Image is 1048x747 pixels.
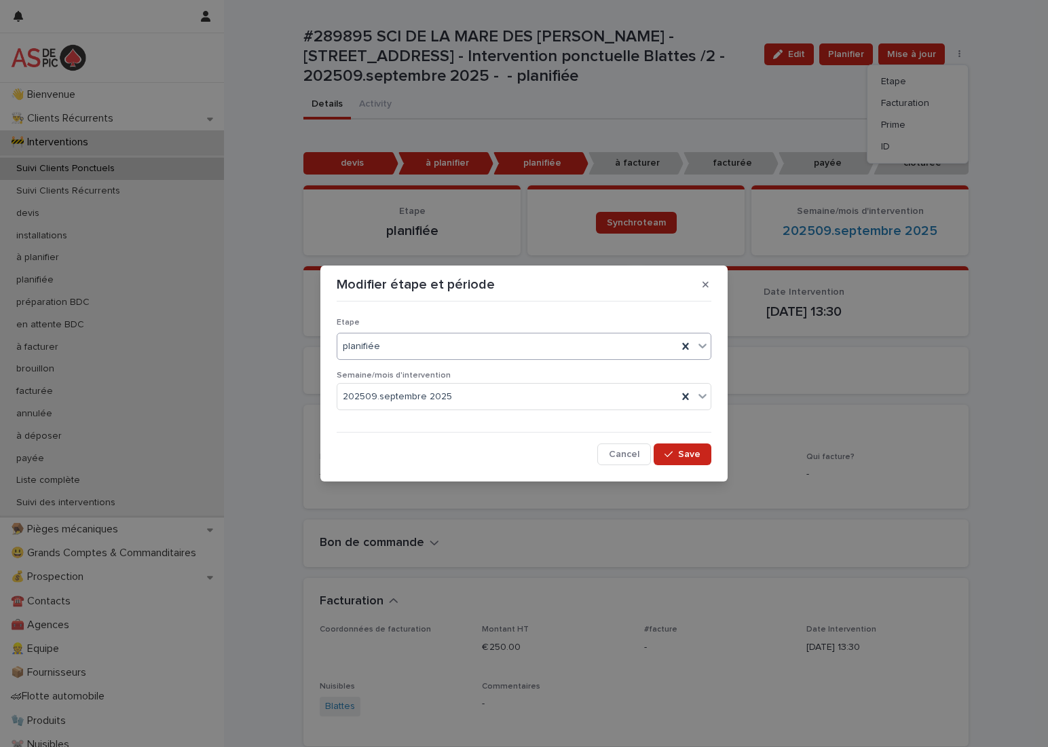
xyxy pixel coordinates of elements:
[337,371,451,380] span: Semaine/mois d'intervention
[609,450,639,459] span: Cancel
[337,318,360,327] span: Etape
[343,340,380,354] span: planifiée
[343,390,452,404] span: 202509.septembre 2025
[678,450,700,459] span: Save
[597,443,651,465] button: Cancel
[654,443,711,465] button: Save
[337,276,495,293] p: Modifier étape et période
